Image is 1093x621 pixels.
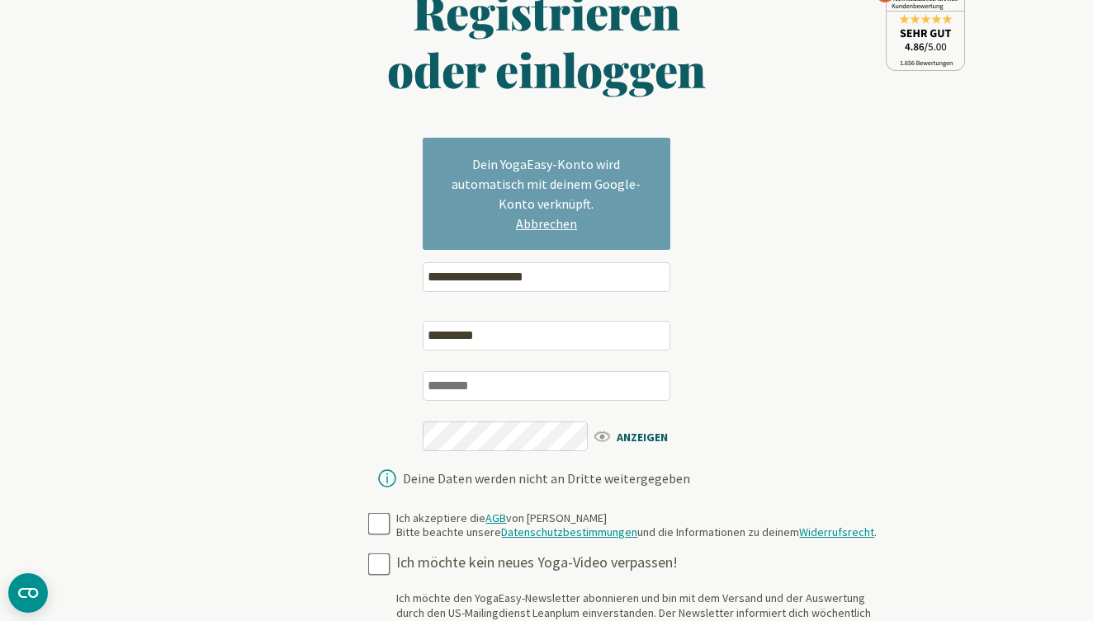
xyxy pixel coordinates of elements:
[592,426,687,446] span: ANZEIGEN
[799,525,874,539] a: Widerrufsrecht
[485,510,506,525] a: AGB
[403,472,690,485] div: Deine Daten werden nicht an Dritte weitergegeben
[423,138,670,250] div: Dein YogaEasy-Konto wird automatisch mit deinem Google-Konto verknüpft.
[396,553,886,572] div: Ich möchte kein neues Yoga-Video verpassen!
[501,525,637,539] a: Datenschutzbestimmungen
[396,511,877,540] div: Ich akzeptiere die von [PERSON_NAME] Bitte beachte unsere und die Informationen zu deinem .
[8,573,48,613] button: CMP-Widget öffnen
[439,214,654,233] a: Abbrechen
